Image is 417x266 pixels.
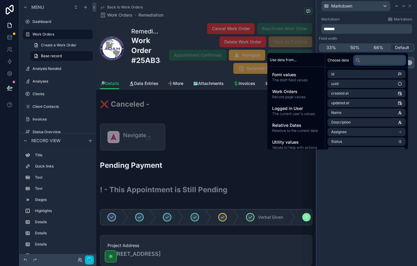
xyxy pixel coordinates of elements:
span: Record view [31,137,61,143]
label: Details [35,242,90,247]
label: Title [35,153,90,158]
label: Quick links [35,164,90,169]
span: Work Orders [107,12,132,18]
a: Status Overview [23,127,93,137]
label: Details [35,253,90,258]
span: 🔬Data Entries [129,80,158,86]
span: Markdown [331,3,352,9]
label: Status Overview [33,130,92,134]
span: Values to help with actions [272,145,320,150]
a: Dashboard [23,17,93,27]
a: Analysis Needed [23,64,93,74]
a: Work Orders [100,12,132,18]
span: Base record [41,54,62,58]
h1: Remediation [131,27,161,36]
a: Work Orders [23,30,93,39]
span: Work Orders [272,89,320,95]
label: Text [35,175,90,180]
div: scrollable content [321,24,412,34]
span: Logged in User [272,105,320,111]
a: Back to Work Orders [100,5,143,10]
span: Use data from... [270,58,297,62]
a: 🗎Data/Reports [265,78,296,90]
div: scrollable content [267,67,325,149]
span: Utility values [272,139,320,145]
label: Client Contacts [33,104,92,109]
label: Field width [319,36,337,41]
span: 66% [374,45,383,51]
span: Record page values [272,95,320,99]
label: Details [35,220,90,224]
a: 🔬Data Entries [129,78,158,90]
span: ➕More [168,80,183,86]
label: Invoices [33,117,92,122]
a: 🔎Details [100,78,119,89]
div: scrollable content [19,148,96,254]
span: 🗺️Attachments [193,80,224,86]
span: Back to Work Orders [107,5,143,10]
span: 🗎Data/Reports [265,80,296,86]
label: Highlights [35,208,90,213]
a: 💲Invoices [233,78,255,90]
span: 💲Invoices [233,80,255,86]
label: Details [35,231,90,236]
a: 🗺️Attachments [193,78,224,90]
a: Client Contacts [23,102,93,111]
a: ➕More [168,78,183,90]
span: Create a Work Order [41,43,76,48]
span: 🔎Details [100,80,119,86]
span: The draft field values [272,78,320,83]
span: 50% [350,45,359,51]
label: Analyses [33,79,92,84]
a: Clients [23,89,93,99]
span: Relative to the current date [272,128,320,133]
span: 33% [326,45,336,51]
a: Markdown [388,17,412,22]
label: Analysis Needed [33,66,92,71]
a: Create a Work Order [30,40,93,50]
a: Base record [30,51,93,61]
span: The current user's values [272,111,320,116]
span: Form values [272,72,320,78]
span: Default [395,45,409,51]
label: Text [35,186,90,191]
a: Invoices [23,114,93,124]
label: Clients [33,92,92,96]
a: Remediation [138,12,163,18]
label: Dashboard [33,19,92,24]
span: Choose data [328,58,349,63]
a: Analyses [23,77,93,86]
h2: Work Order #25AB3832 [131,36,161,65]
span: Relative Dates [272,122,320,128]
label: Stages [35,197,90,202]
label: Work Orders [33,32,89,37]
label: Markdown [321,17,340,22]
span: Markdown [394,17,412,22]
span: Menu [31,4,44,10]
button: Markdown [321,1,391,11]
